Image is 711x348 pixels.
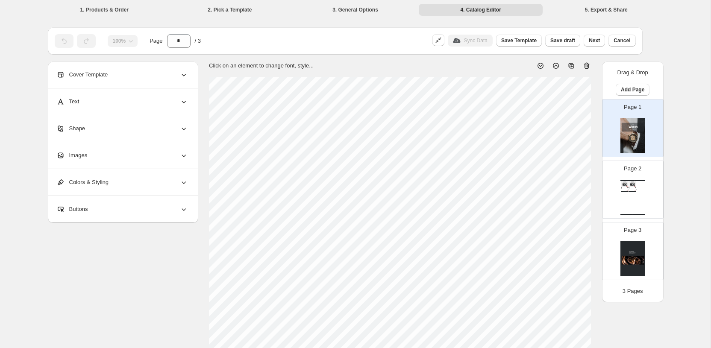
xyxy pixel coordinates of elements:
[627,189,629,190] img: barcode
[620,180,645,181] div: Watch Catalog
[550,37,575,44] span: Save draft
[602,161,664,219] div: Page 2Watch CatalogprimaryImageqrcodebarcodeAmice Digital CameraTrusted by 30,000+ people, this c...
[629,181,636,187] img: primaryImage
[621,191,629,192] div: BUY NOW
[614,37,630,44] span: Cancel
[589,37,600,44] span: Next
[620,241,645,276] img: cover page
[608,35,635,47] button: Cancel
[621,189,626,190] div: Barcode №:
[56,151,88,160] span: Images
[617,68,648,77] p: Drag & Drop
[629,189,634,190] div: Barcode №:
[602,222,664,280] div: Page 3cover page
[620,118,645,153] img: cover page
[56,97,79,106] span: Text
[621,187,626,187] div: Amice Digital Camera
[496,35,542,47] button: Save Template
[624,226,641,234] p: Page 3
[150,37,162,45] span: Page
[629,191,636,192] div: BUY NOW
[616,84,649,96] button: Add Page
[623,287,643,295] p: 3 Pages
[635,189,636,190] img: barcode
[635,187,636,188] img: qrcode
[602,99,664,157] div: Page 1cover page
[620,214,645,215] div: Watch Catalog | Page undefined
[621,86,644,93] span: Add Page
[56,205,88,213] span: Buttons
[627,187,629,188] img: qrcode
[209,61,314,70] p: Click on an element to change font, style...
[501,37,537,44] span: Save Template
[621,181,629,187] img: primaryImage
[56,70,108,79] span: Cover Template
[624,164,641,173] p: Page 2
[624,103,641,111] p: Page 1
[56,178,109,187] span: Colors & Styling
[584,35,605,47] button: Next
[545,35,580,47] button: Save draft
[195,37,201,45] span: / 3
[56,124,85,133] span: Shape
[629,187,634,187] div: Amice Digital Camera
